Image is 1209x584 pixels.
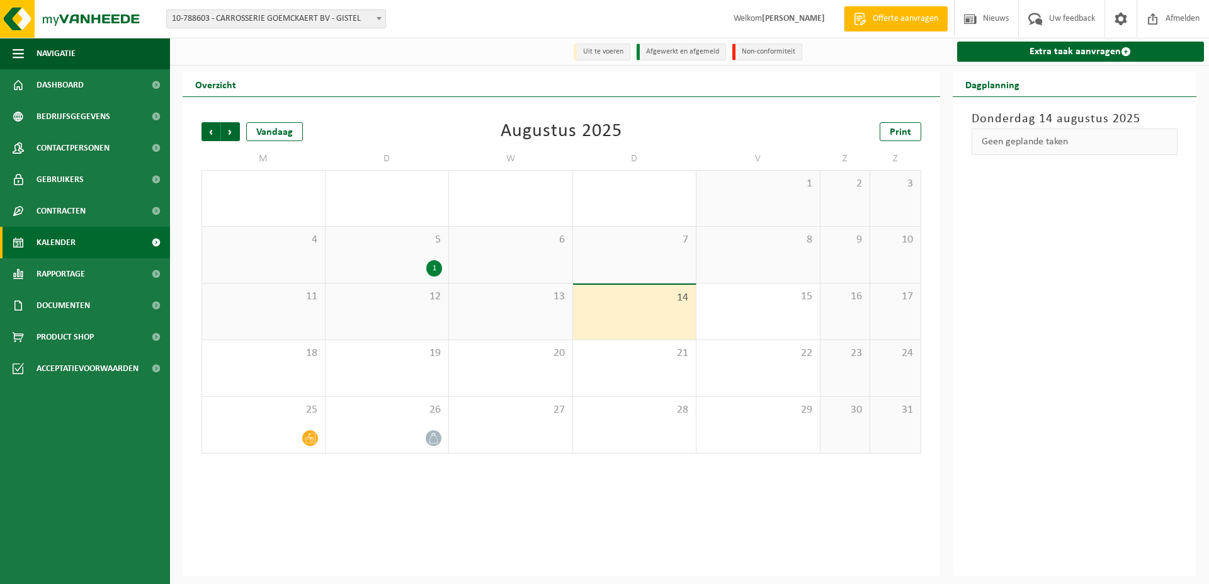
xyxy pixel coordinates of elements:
td: D [326,147,450,170]
span: Contactpersonen [37,132,110,164]
span: Kalender [37,227,76,258]
a: Print [880,122,921,141]
span: 10-788603 - CARROSSERIE GOEMCKAERT BV - GISTEL [166,9,386,28]
span: Print [890,127,911,137]
span: Volgende [221,122,240,141]
span: Documenten [37,290,90,321]
span: 10 [877,233,914,247]
span: 6 [455,233,566,247]
span: 3 [877,177,914,191]
span: 8 [703,233,814,247]
li: Afgewerkt en afgemeld [637,43,726,60]
span: 18 [208,346,319,360]
td: V [696,147,820,170]
span: Offerte aanvragen [870,13,941,25]
span: Bedrijfsgegevens [37,101,110,132]
a: Extra taak aanvragen [957,42,1205,62]
td: W [449,147,573,170]
span: Rapportage [37,258,85,290]
span: Navigatie [37,38,76,69]
h2: Overzicht [183,72,249,96]
span: 24 [877,346,914,360]
span: 7 [579,233,690,247]
span: 23 [827,346,864,360]
span: Product Shop [37,321,94,353]
span: 21 [579,346,690,360]
span: 17 [877,290,914,304]
a: Offerte aanvragen [844,6,948,31]
span: 15 [703,290,814,304]
span: 2 [827,177,864,191]
li: Non-conformiteit [732,43,802,60]
span: Vorige [201,122,220,141]
span: 10-788603 - CARROSSERIE GOEMCKAERT BV - GISTEL [167,10,385,28]
span: 1 [703,177,814,191]
td: Z [820,147,871,170]
span: 30 [827,403,864,417]
div: Geen geplande taken [972,129,1178,155]
td: M [201,147,326,170]
span: 25 [208,403,319,417]
div: 1 [426,260,442,277]
h3: Donderdag 14 augustus 2025 [972,110,1178,129]
li: Uit te voeren [574,43,630,60]
div: Vandaag [246,122,303,141]
div: Augustus 2025 [501,122,622,141]
span: 26 [332,403,443,417]
span: 4 [208,233,319,247]
span: 28 [579,403,690,417]
td: D [573,147,697,170]
span: 27 [455,403,566,417]
strong: [PERSON_NAME] [762,14,825,23]
span: 9 [827,233,864,247]
td: Z [870,147,921,170]
h2: Dagplanning [953,72,1032,96]
span: Dashboard [37,69,84,101]
span: 22 [703,346,814,360]
span: Gebruikers [37,164,84,195]
span: Acceptatievoorwaarden [37,353,139,384]
span: 19 [332,346,443,360]
span: Contracten [37,195,86,227]
span: 14 [579,291,690,305]
span: 11 [208,290,319,304]
span: 13 [455,290,566,304]
span: 31 [877,403,914,417]
span: 20 [455,346,566,360]
span: 5 [332,233,443,247]
span: 29 [703,403,814,417]
span: 16 [827,290,864,304]
span: 12 [332,290,443,304]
